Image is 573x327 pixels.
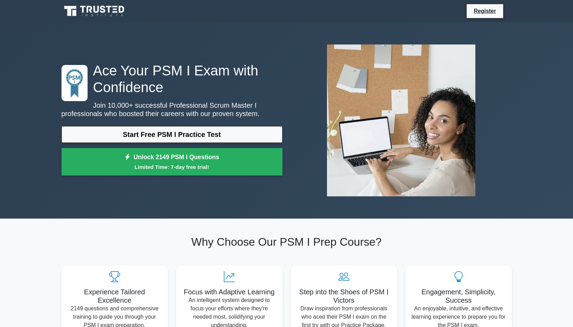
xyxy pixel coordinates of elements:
[411,288,506,304] h5: Engagement, Simplicity, Success
[62,126,283,143] a: Start Free PSM I Practice Test
[62,101,283,118] p: Join 10,000+ successful Professional Scrum Master I professionals who boosted their careers with ...
[469,7,500,15] a: Register
[182,288,277,296] h5: Focus with Adaptive Learning
[62,235,512,248] h2: Why Choose Our PSM I Prep Course?
[67,288,162,304] h5: Experience Tailored Excellence
[70,163,274,171] small: Limited Time: 7-day free trial!
[62,62,283,96] h1: Ace Your PSM I Exam with Confidence
[296,288,392,304] h5: Step into the Shoes of PSM I Victors
[62,148,283,176] a: Unlock 2149 PSM I QuestionsLimited Time: 7-day free trial!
